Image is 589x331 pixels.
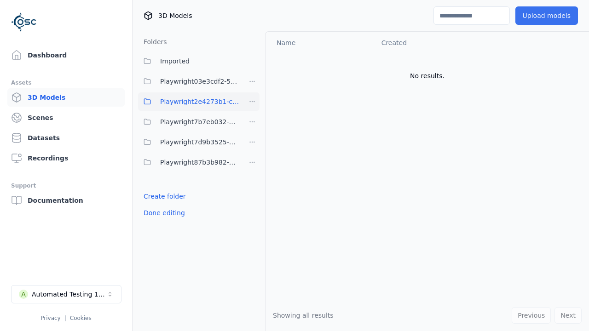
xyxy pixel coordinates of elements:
button: Done editing [138,205,191,221]
th: Name [266,32,374,54]
a: Create folder [144,192,186,201]
span: Playwright7d9b3525-e244-45fb-bc8d-b887b63aeb7b [160,137,239,148]
span: Playwright2e4273b1-c231-4cad-bbc1-b223571948e2 [160,96,239,107]
a: Scenes [7,108,125,127]
div: Automated Testing 1 - Playwright [32,290,106,299]
button: Create folder [138,188,191,205]
span: Playwright7b7eb032-405c-4b1b-80f9-e56702178126 [160,116,239,127]
td: No results. [266,54,589,98]
button: Imported [138,52,260,70]
a: Cookies [70,315,92,321]
span: 3D Models [158,11,192,20]
div: Assets [11,77,121,88]
span: Imported [160,56,190,67]
button: Select a workspace [11,285,121,303]
h3: Folders [138,37,167,46]
a: Documentation [7,191,125,210]
div: Support [11,180,121,191]
a: 3D Models [7,88,125,107]
span: Playwright03e3cdf2-52a4-406d-ac58-271245deddd4 [160,76,239,87]
button: Upload models [515,6,578,25]
button: Playwright2e4273b1-c231-4cad-bbc1-b223571948e2 [138,92,239,111]
span: Playwright87b3b982-a547-404f-bd7a-3b26ea61827c [160,157,239,168]
span: | [64,315,66,321]
th: Created [374,32,485,54]
a: Recordings [7,149,125,167]
a: Dashboard [7,46,125,64]
button: Playwright7b7eb032-405c-4b1b-80f9-e56702178126 [138,113,239,131]
a: Datasets [7,129,125,147]
button: Playwright7d9b3525-e244-45fb-bc8d-b887b63aeb7b [138,133,239,151]
img: Logo [11,9,37,35]
button: Playwright87b3b982-a547-404f-bd7a-3b26ea61827c [138,153,239,171]
a: Privacy [40,315,60,321]
span: Showing all results [273,312,334,319]
div: A [19,290,28,299]
button: Playwright03e3cdf2-52a4-406d-ac58-271245deddd4 [138,72,239,91]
